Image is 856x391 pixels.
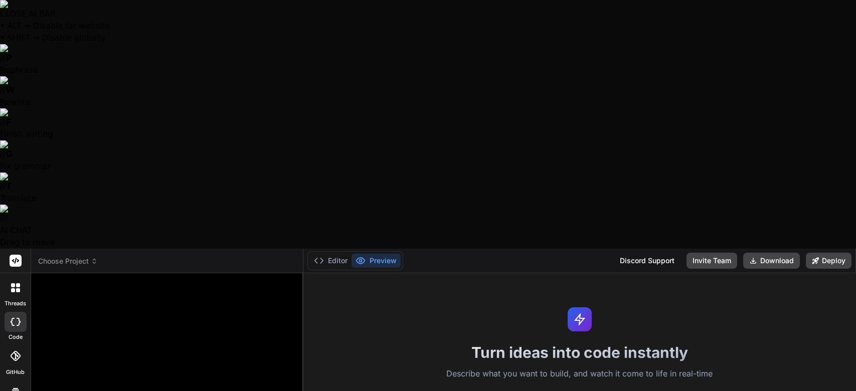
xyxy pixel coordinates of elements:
button: Preview [352,254,401,268]
div: Discord Support [614,253,680,269]
label: code [9,333,23,341]
label: GitHub [6,368,25,376]
button: Download [743,253,800,269]
button: Deploy [806,253,851,269]
button: Editor [310,254,352,268]
span: Choose Project [38,256,98,266]
button: Invite Team [687,253,737,269]
h1: Turn ideas into code instantly [309,343,850,361]
p: Describe what you want to build, and watch it come to life in real-time [309,367,850,380]
label: threads [5,299,26,308]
